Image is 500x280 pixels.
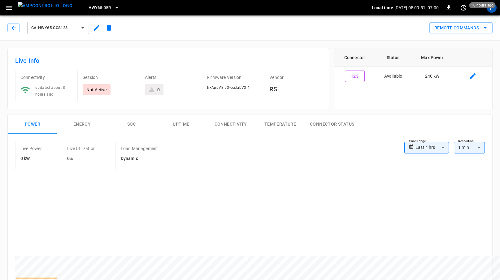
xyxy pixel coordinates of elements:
p: [DATE] 05:09:51 -07:00 [394,5,439,11]
th: Connector [334,48,375,67]
p: Live Power [20,145,42,152]
p: Local time [372,5,393,11]
h6: Live Info [15,56,321,66]
th: Max Power [411,48,453,67]
div: Last 4 hrs [415,142,449,153]
p: Vendor [269,74,321,80]
td: 240 kW [411,67,453,86]
span: HWY65-DER [89,4,111,11]
button: set refresh interval [459,3,468,13]
button: SOC [107,114,156,134]
button: Uptime [156,114,206,134]
h6: Dynamic [121,155,158,162]
td: Available [375,67,411,86]
label: Time Range [409,139,426,144]
span: ca-hwy65-ccs123 [31,24,77,32]
h6: 0% [67,155,96,162]
th: Status [375,48,411,67]
p: Live Utilization [67,145,96,152]
div: 1 min [454,142,485,153]
button: Power [8,114,57,134]
table: connector table [334,48,492,86]
span: 10 hours ago [469,2,495,8]
button: Energy [57,114,107,134]
div: 0 [157,87,160,93]
span: updated about 8 hours ago [35,85,65,97]
h6: 0 kW [20,155,42,162]
p: Alerts [145,74,197,80]
button: Temperature [255,114,305,134]
button: Connectivity [206,114,255,134]
div: remote commands options [429,22,493,34]
span: hxAppV3.53-ccsLibV3.4 [207,85,250,90]
p: Session [83,74,135,80]
button: HWY65-DER [86,2,121,14]
button: ca-hwy65-ccs123 [27,22,89,34]
p: Not Active [86,87,107,93]
p: Load Management [121,145,158,152]
h6: RS [269,84,321,94]
p: Firmware Version [207,74,259,80]
button: Remote Commands [429,22,493,34]
button: Connector Status [305,114,359,134]
p: Connectivity [20,74,72,80]
label: Resolution [458,139,474,144]
button: 123 [345,71,365,82]
img: ampcontrol.io logo [18,2,72,10]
